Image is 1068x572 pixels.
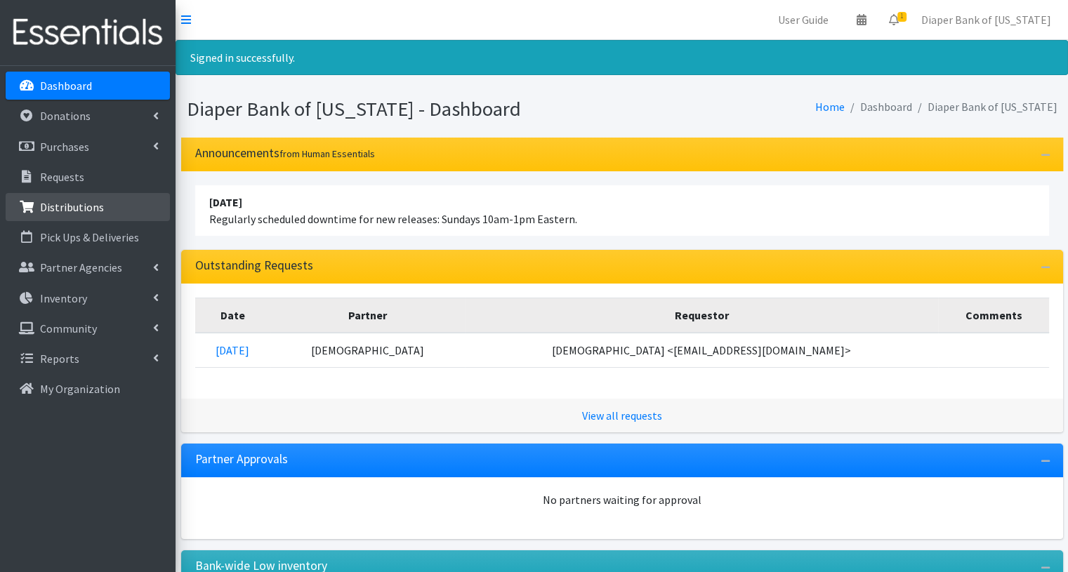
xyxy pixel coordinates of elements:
p: Dashboard [40,79,92,93]
p: Requests [40,170,84,184]
a: Pick Ups & Deliveries [6,223,170,251]
th: Requestor [465,298,938,333]
a: Dashboard [6,72,170,100]
a: [DATE] [216,343,249,357]
a: Distributions [6,193,170,221]
li: Diaper Bank of [US_STATE] [912,97,1057,117]
a: Home [815,100,845,114]
p: Reports [40,352,79,366]
li: Regularly scheduled downtime for new releases: Sundays 10am-1pm Eastern. [195,185,1049,236]
p: Partner Agencies [40,260,122,274]
a: Purchases [6,133,170,161]
th: Partner [270,298,465,333]
a: Requests [6,163,170,191]
h3: Announcements [195,146,375,161]
a: Donations [6,102,170,130]
p: Community [40,321,97,335]
a: User Guide [767,6,840,34]
a: Reports [6,345,170,373]
div: No partners waiting for approval [195,491,1049,508]
a: Partner Agencies [6,253,170,281]
th: Date [195,298,271,333]
li: Dashboard [845,97,912,117]
h1: Diaper Bank of [US_STATE] - Dashboard [187,97,617,121]
img: HumanEssentials [6,9,170,56]
strong: [DATE] [209,195,242,209]
p: Distributions [40,200,104,214]
th: Comments [938,298,1048,333]
td: [DEMOGRAPHIC_DATA] [270,333,465,368]
a: Inventory [6,284,170,312]
p: My Organization [40,382,120,396]
p: Purchases [40,140,89,154]
a: 1 [878,6,910,34]
p: Donations [40,109,91,123]
a: Community [6,314,170,342]
td: [DEMOGRAPHIC_DATA] <[EMAIL_ADDRESS][DOMAIN_NAME]> [465,333,938,368]
h3: Partner Approvals [195,452,288,467]
a: View all requests [582,408,662,423]
span: 1 [897,12,907,22]
small: from Human Essentials [279,147,375,160]
h3: Outstanding Requests [195,258,313,273]
a: Diaper Bank of [US_STATE] [910,6,1062,34]
p: Inventory [40,291,87,305]
div: Signed in successfully. [176,40,1068,75]
p: Pick Ups & Deliveries [40,230,139,244]
a: My Organization [6,375,170,403]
